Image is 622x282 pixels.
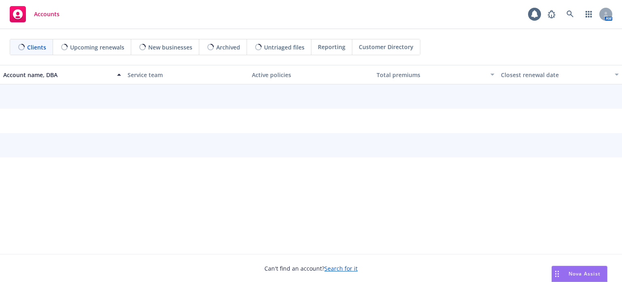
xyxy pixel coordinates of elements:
[318,43,345,51] span: Reporting
[569,270,601,277] span: Nova Assist
[128,71,245,79] div: Service team
[6,3,63,26] a: Accounts
[552,266,562,282] div: Drag to move
[581,6,597,22] a: Switch app
[324,265,358,272] a: Search for it
[124,65,249,84] button: Service team
[249,65,373,84] button: Active policies
[359,43,413,51] span: Customer Directory
[27,43,46,52] span: Clients
[377,71,486,79] div: Total premiums
[70,43,124,52] span: Upcoming renewals
[34,11,60,17] span: Accounts
[264,264,358,273] span: Can't find an account?
[148,43,192,52] span: New businesses
[216,43,240,52] span: Archived
[373,65,498,84] button: Total premiums
[498,65,622,84] button: Closest renewal date
[543,6,560,22] a: Report a Bug
[264,43,305,52] span: Untriaged files
[562,6,578,22] a: Search
[252,71,370,79] div: Active policies
[552,266,607,282] button: Nova Assist
[3,71,112,79] div: Account name, DBA
[501,71,610,79] div: Closest renewal date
